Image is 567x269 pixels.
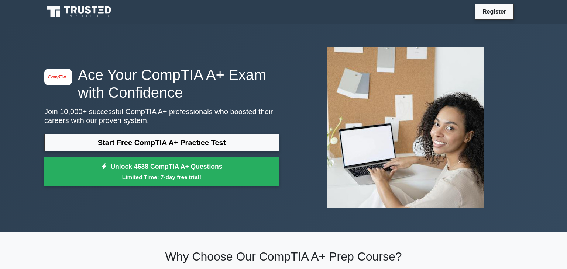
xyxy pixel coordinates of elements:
a: Register [478,7,511,16]
a: Start Free CompTIA A+ Practice Test [44,134,279,151]
h1: Ace Your CompTIA A+ Exam with Confidence [44,66,279,101]
small: Limited Time: 7-day free trial! [54,173,270,181]
p: Join 10,000+ successful CompTIA A+ professionals who boosted their careers with our proven system. [44,107,279,125]
h2: Why Choose Our CompTIA A+ Prep Course? [44,249,523,263]
a: Unlock 4638 CompTIA A+ QuestionsLimited Time: 7-day free trial! [44,157,279,186]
